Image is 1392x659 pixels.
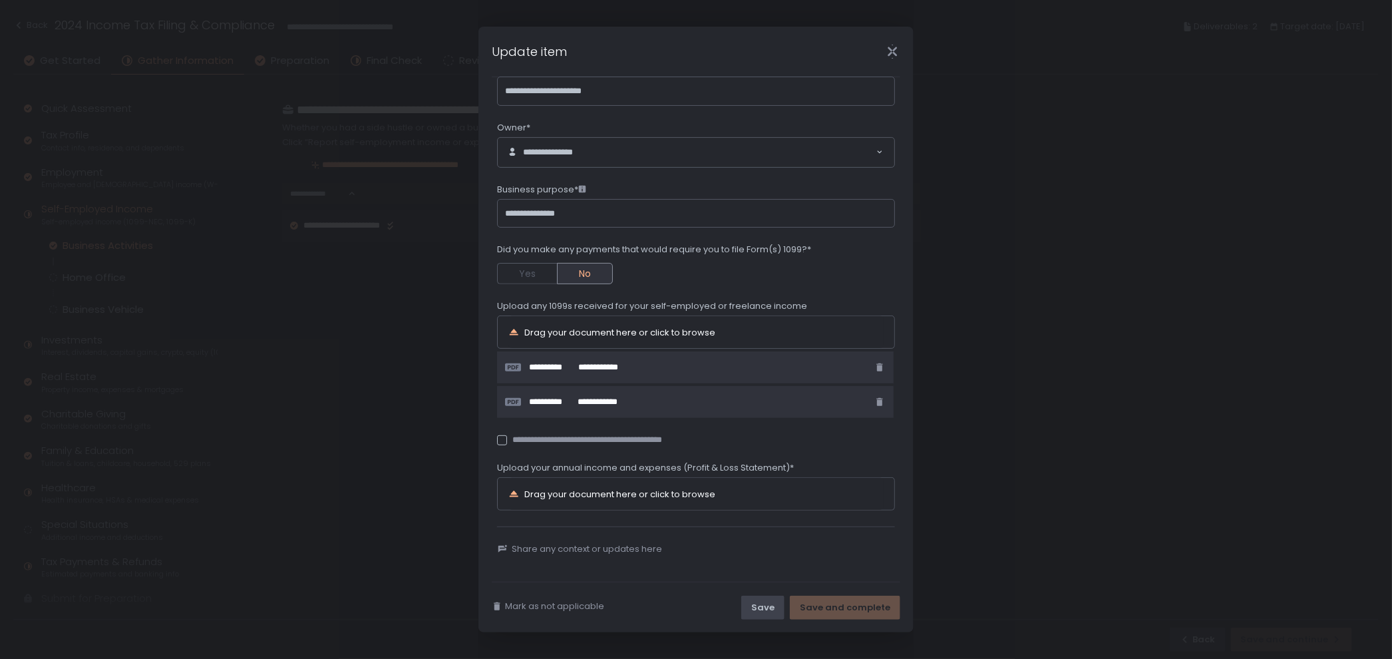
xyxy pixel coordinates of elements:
[524,490,715,499] div: Drag your document here or click to browse
[751,602,775,614] div: Save
[497,462,794,474] span: Upload your annual income and expenses (Profit & Loss Statement)*
[505,600,604,612] span: Mark as not applicable
[497,244,811,256] span: Did you make any payments that would require you to file Form(s) 1099?*
[492,43,567,61] h1: Update item
[871,44,914,59] div: Close
[741,596,784,620] button: Save
[497,263,557,284] button: Yes
[512,543,662,555] span: Share any context or updates here
[497,122,530,134] span: Owner*
[492,600,604,612] button: Mark as not applicable
[557,263,613,284] button: No
[524,328,715,337] div: Drag your document here or click to browse
[497,184,586,196] span: Business purpose*
[579,146,875,159] input: Search for option
[497,300,807,312] span: Upload any 1099s received for your self-employed or freelance income
[498,138,894,167] div: Search for option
